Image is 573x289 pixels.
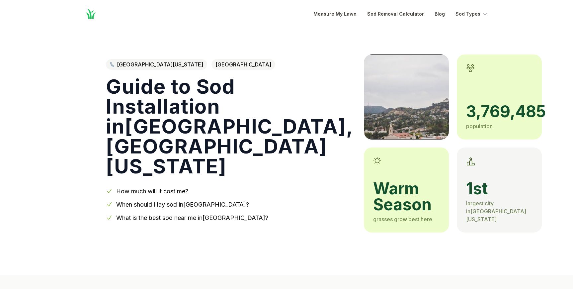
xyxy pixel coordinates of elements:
[373,216,432,223] span: grasses grow best here
[373,181,440,213] span: warm season
[106,76,353,176] h1: Guide to Sod Installation in [GEOGRAPHIC_DATA] , [GEOGRAPHIC_DATA][US_STATE]
[455,10,488,18] button: Sod Types
[110,62,114,67] img: Southern California state outline
[364,54,449,140] img: A picture of Los Angeles
[435,10,445,18] a: Blog
[313,10,357,18] a: Measure My Lawn
[211,59,275,70] span: [GEOGRAPHIC_DATA]
[466,123,493,130] span: population
[466,104,532,120] span: 3,769,485
[466,200,526,223] span: largest city in [GEOGRAPHIC_DATA][US_STATE]
[116,201,249,208] a: When should I lay sod in[GEOGRAPHIC_DATA]?
[116,214,268,221] a: What is the best sod near me in[GEOGRAPHIC_DATA]?
[466,181,532,197] span: 1st
[106,59,207,70] a: [GEOGRAPHIC_DATA][US_STATE]
[367,10,424,18] a: Sod Removal Calculator
[116,188,188,195] a: How much will it cost me?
